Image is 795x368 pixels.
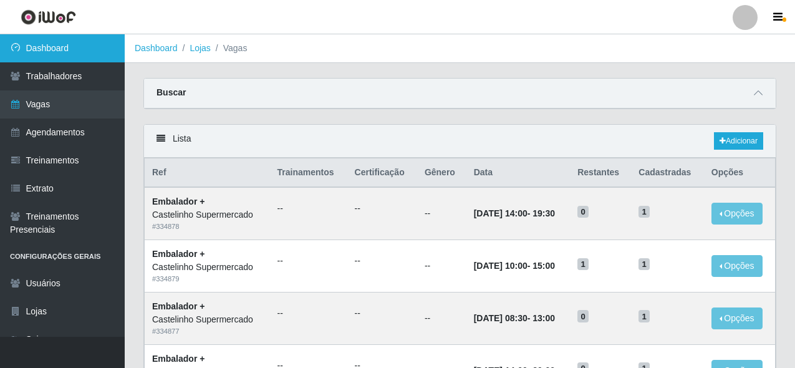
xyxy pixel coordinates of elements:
[711,307,763,329] button: Opções
[144,125,776,158] div: Lista
[152,221,263,232] div: # 334878
[532,261,555,271] time: 15:00
[152,274,263,284] div: # 334879
[270,158,347,188] th: Trainamentos
[347,158,417,188] th: Certificação
[355,202,410,215] ul: --
[532,313,555,323] time: 13:00
[474,313,555,323] strong: -
[417,158,466,188] th: Gênero
[577,258,589,271] span: 1
[577,310,589,322] span: 0
[638,206,650,218] span: 1
[417,240,466,293] td: --
[145,158,270,188] th: Ref
[417,292,466,344] td: --
[152,326,263,337] div: # 334877
[135,43,178,53] a: Dashboard
[355,254,410,268] ul: --
[152,196,205,206] strong: Embalador +
[474,261,555,271] strong: -
[714,132,763,150] a: Adicionar
[711,203,763,225] button: Opções
[277,202,340,215] ul: --
[474,261,528,271] time: [DATE] 10:00
[277,307,340,320] ul: --
[277,254,340,268] ul: --
[577,206,589,218] span: 0
[532,208,555,218] time: 19:30
[157,87,186,97] strong: Buscar
[474,208,528,218] time: [DATE] 14:00
[152,301,205,311] strong: Embalador +
[466,158,571,188] th: Data
[474,313,528,323] time: [DATE] 08:30
[474,208,555,218] strong: -
[570,158,631,188] th: Restantes
[211,42,248,55] li: Vagas
[152,249,205,259] strong: Embalador +
[152,261,263,274] div: Castelinho Supermercado
[152,313,263,326] div: Castelinho Supermercado
[711,255,763,277] button: Opções
[125,34,795,63] nav: breadcrumb
[417,187,466,240] td: --
[631,158,704,188] th: Cadastradas
[638,310,650,322] span: 1
[190,43,210,53] a: Lojas
[704,158,776,188] th: Opções
[152,354,205,364] strong: Embalador +
[355,307,410,320] ul: --
[152,208,263,221] div: Castelinho Supermercado
[638,258,650,271] span: 1
[21,9,76,25] img: CoreUI Logo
